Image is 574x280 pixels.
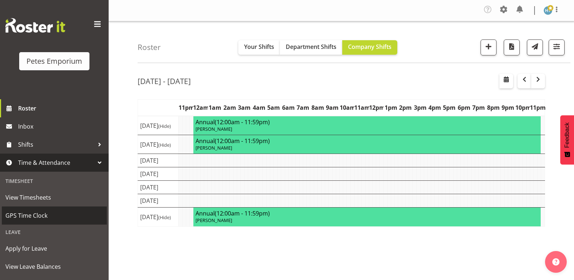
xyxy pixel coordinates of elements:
[215,118,270,126] span: (12:00am - 11:59pm)
[5,18,65,33] img: Rosterit website logo
[342,40,397,55] button: Company Shifts
[138,167,179,181] td: [DATE]
[238,40,280,55] button: Your Shifts
[481,39,497,55] button: Add a new shift
[504,39,520,55] button: Download a PDF of the roster according to the set date range.
[544,6,552,15] img: helena-tomlin701.jpg
[530,100,545,116] th: 11pm
[472,100,486,116] th: 7pm
[310,100,325,116] th: 8am
[340,100,354,116] th: 10am
[2,225,107,239] div: Leave
[26,56,82,67] div: Petes Emporium
[281,100,296,116] th: 6am
[5,210,103,221] span: GPS Time Clock
[18,103,105,114] span: Roster
[286,43,336,51] span: Department Shifts
[215,137,270,145] span: (12:00am - 11:59pm)
[527,39,543,55] button: Send a list of all shifts for the selected filtered period to all rostered employees.
[215,209,270,217] span: (12:00am - 11:59pm)
[564,122,570,148] span: Feedback
[138,208,179,226] td: [DATE]
[193,100,208,116] th: 12am
[413,100,427,116] th: 3pm
[179,100,193,116] th: 11pm
[2,188,107,206] a: View Timesheets
[208,100,222,116] th: 1am
[222,100,237,116] th: 2am
[296,100,310,116] th: 7am
[18,157,94,168] span: Time & Attendance
[442,100,457,116] th: 5pm
[196,118,539,126] h4: Annual
[18,121,105,132] span: Inbox
[196,137,539,145] h4: Annual
[196,210,539,217] h4: Annual
[501,100,515,116] th: 9pm
[2,174,107,188] div: Timesheet
[138,43,161,51] h4: Roster
[2,258,107,276] a: View Leave Balances
[427,100,442,116] th: 4pm
[196,126,232,132] span: [PERSON_NAME]
[5,261,103,272] span: View Leave Balances
[515,100,530,116] th: 10pm
[325,100,339,116] th: 9am
[244,43,274,51] span: Your Shifts
[138,154,179,167] td: [DATE]
[560,115,574,164] button: Feedback - Show survey
[457,100,471,116] th: 6pm
[237,100,252,116] th: 3am
[138,181,179,194] td: [DATE]
[138,135,179,154] td: [DATE]
[499,74,513,88] button: Select a specific date within the roster.
[486,100,500,116] th: 8pm
[369,100,384,116] th: 12pm
[158,142,171,148] span: (Hide)
[2,239,107,258] a: Apply for Leave
[158,214,171,221] span: (Hide)
[267,100,281,116] th: 5am
[138,116,179,135] td: [DATE]
[252,100,266,116] th: 4am
[348,43,391,51] span: Company Shifts
[196,145,232,151] span: [PERSON_NAME]
[2,206,107,225] a: GPS Time Clock
[552,258,560,266] img: help-xxl-2.png
[280,40,342,55] button: Department Shifts
[549,39,565,55] button: Filter Shifts
[158,123,171,129] span: (Hide)
[5,243,103,254] span: Apply for Leave
[5,192,103,203] span: View Timesheets
[18,139,94,150] span: Shifts
[398,100,412,116] th: 2pm
[138,194,179,208] td: [DATE]
[354,100,369,116] th: 11am
[384,100,398,116] th: 1pm
[138,76,191,86] h2: [DATE] - [DATE]
[196,217,232,223] span: [PERSON_NAME]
